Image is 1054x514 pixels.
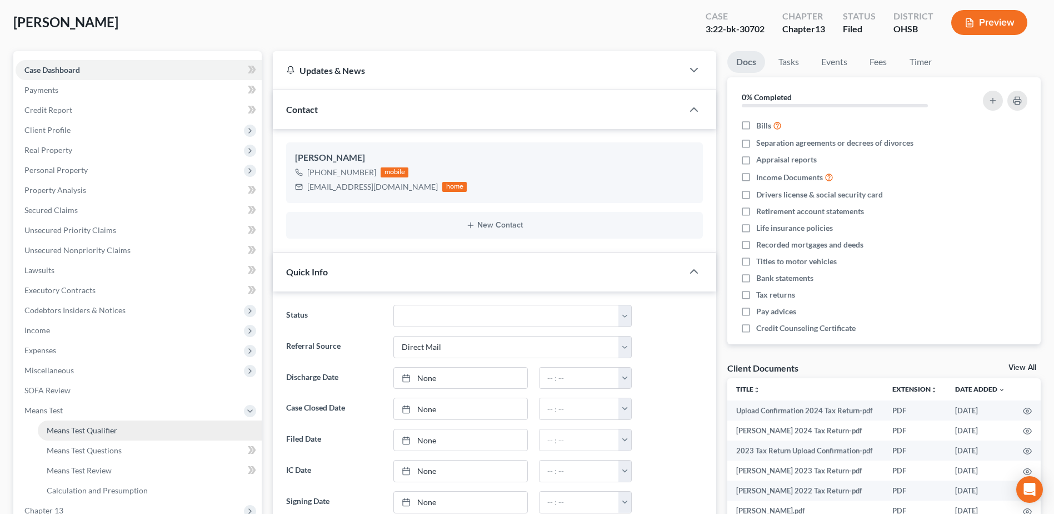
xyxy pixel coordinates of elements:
[951,10,1027,35] button: Preview
[756,306,796,317] span: Pay advices
[281,305,387,327] label: Status
[307,181,438,192] div: [EMAIL_ADDRESS][DOMAIN_NAME]
[16,60,262,80] a: Case Dashboard
[442,182,467,192] div: home
[756,289,795,300] span: Tax returns
[753,387,760,393] i: unfold_more
[16,260,262,280] a: Lawsuits
[946,481,1014,501] td: [DATE]
[24,225,116,235] span: Unsecured Priority Claims
[24,165,88,175] span: Personal Property
[946,441,1014,461] td: [DATE]
[24,365,74,375] span: Miscellaneous
[24,305,126,315] span: Codebtors Insiders & Notices
[1008,364,1036,372] a: View All
[281,336,387,358] label: Referral Source
[394,492,527,513] a: None
[24,205,78,215] span: Secured Claims
[38,421,262,441] a: Means Test Qualifier
[286,65,670,76] div: Updates & News
[24,406,63,415] span: Means Test
[883,441,946,461] td: PDF
[281,398,387,420] label: Case Closed Date
[892,385,937,393] a: Extensionunfold_more
[756,223,833,234] span: Life insurance policies
[782,10,825,23] div: Chapter
[727,441,883,461] td: 2023 Tax Return Upload Confirmation-pdf
[16,240,262,260] a: Unsecured Nonpriority Claims
[736,385,760,393] a: Titleunfold_more
[782,23,825,36] div: Chapter
[47,486,148,495] span: Calculation and Presumption
[24,325,50,335] span: Income
[843,10,876,23] div: Status
[883,481,946,501] td: PDF
[756,206,864,217] span: Retirement account statements
[946,421,1014,441] td: [DATE]
[394,429,527,451] a: None
[883,421,946,441] td: PDF
[727,461,883,481] td: [PERSON_NAME] 2023 Tax Return-pdf
[24,265,54,275] span: Lawsuits
[756,189,883,200] span: Drivers license & social security card
[16,380,262,401] a: SOFA Review
[893,23,933,36] div: OHSB
[47,426,117,435] span: Means Test Qualifier
[24,285,96,295] span: Executory Contracts
[901,51,941,73] a: Timer
[931,387,937,393] i: unfold_more
[24,105,72,115] span: Credit Report
[47,466,112,475] span: Means Test Review
[812,51,856,73] a: Events
[24,85,58,95] span: Payments
[727,481,883,501] td: [PERSON_NAME] 2022 Tax Return-pdf
[883,401,946,421] td: PDF
[38,481,262,501] a: Calculation and Presumption
[756,273,813,284] span: Bank statements
[756,137,913,149] span: Separation agreements or decrees of divorces
[946,401,1014,421] td: [DATE]
[727,362,798,374] div: Client Documents
[16,200,262,220] a: Secured Claims
[281,429,387,451] label: Filed Date
[16,220,262,240] a: Unsecured Priority Claims
[843,23,876,36] div: Filed
[24,125,71,135] span: Client Profile
[770,51,808,73] a: Tasks
[16,80,262,100] a: Payments
[756,239,863,250] span: Recorded mortgages and deeds
[756,323,856,334] span: Credit Counseling Certificate
[540,398,619,419] input: -- : --
[756,256,837,267] span: Titles to motor vehicles
[38,441,262,461] a: Means Test Questions
[24,65,80,75] span: Case Dashboard
[281,491,387,513] label: Signing Date
[24,345,56,355] span: Expenses
[540,461,619,482] input: -- : --
[727,421,883,441] td: [PERSON_NAME] 2024 Tax Return-pdf
[47,446,122,455] span: Means Test Questions
[16,100,262,120] a: Credit Report
[540,492,619,513] input: -- : --
[295,221,694,230] button: New Contact
[13,14,118,30] span: [PERSON_NAME]
[24,145,72,155] span: Real Property
[540,368,619,389] input: -- : --
[24,245,131,255] span: Unsecured Nonpriority Claims
[756,172,823,183] span: Income Documents
[24,185,86,195] span: Property Analysis
[16,280,262,300] a: Executory Contracts
[706,10,765,23] div: Case
[281,460,387,482] label: IC Date
[756,120,771,131] span: Bills
[281,367,387,389] label: Discharge Date
[998,387,1005,393] i: expand_more
[16,180,262,200] a: Property Analysis
[756,154,817,165] span: Appraisal reports
[742,92,792,102] strong: 0% Completed
[38,461,262,481] a: Means Test Review
[295,151,694,165] div: [PERSON_NAME]
[946,461,1014,481] td: [DATE]
[394,368,527,389] a: None
[1016,476,1043,503] div: Open Intercom Messenger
